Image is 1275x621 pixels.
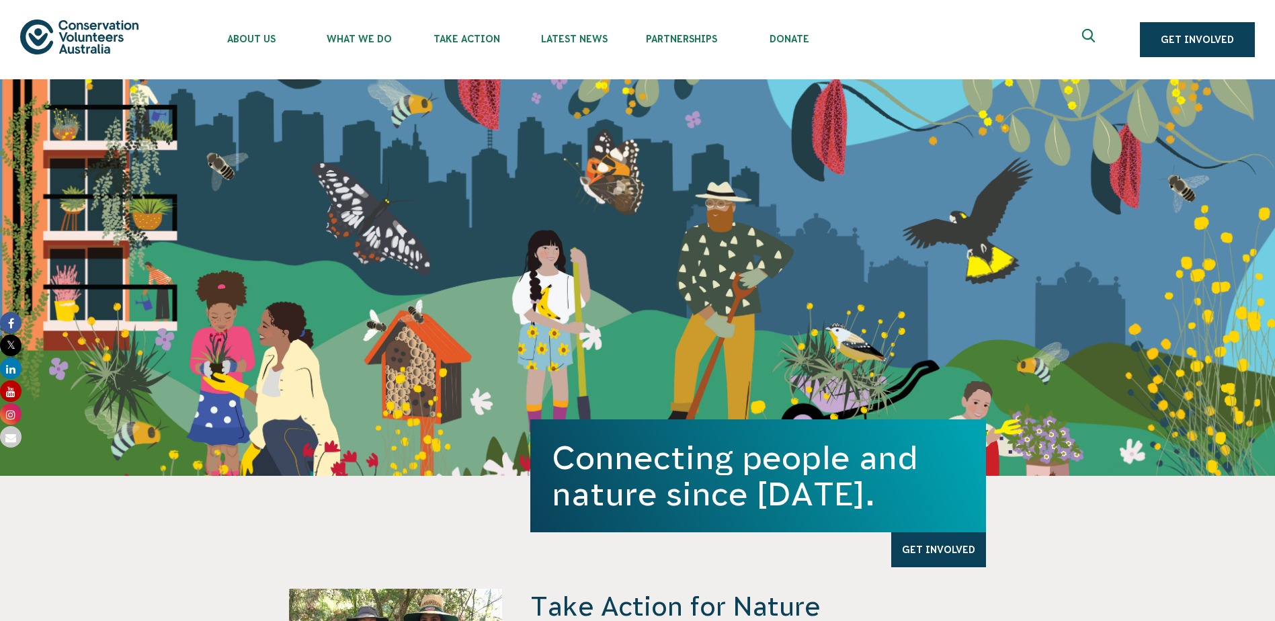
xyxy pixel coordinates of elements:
[198,34,305,44] span: About Us
[628,34,735,44] span: Partnerships
[1074,24,1106,56] button: Expand search box Close search box
[520,34,628,44] span: Latest News
[413,34,520,44] span: Take Action
[20,19,138,54] img: logo.svg
[305,34,413,44] span: What We Do
[1082,29,1099,50] span: Expand search box
[552,440,964,512] h1: Connecting people and nature since [DATE].
[891,532,986,567] a: Get Involved
[735,34,843,44] span: Donate
[1140,22,1255,57] a: Get Involved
